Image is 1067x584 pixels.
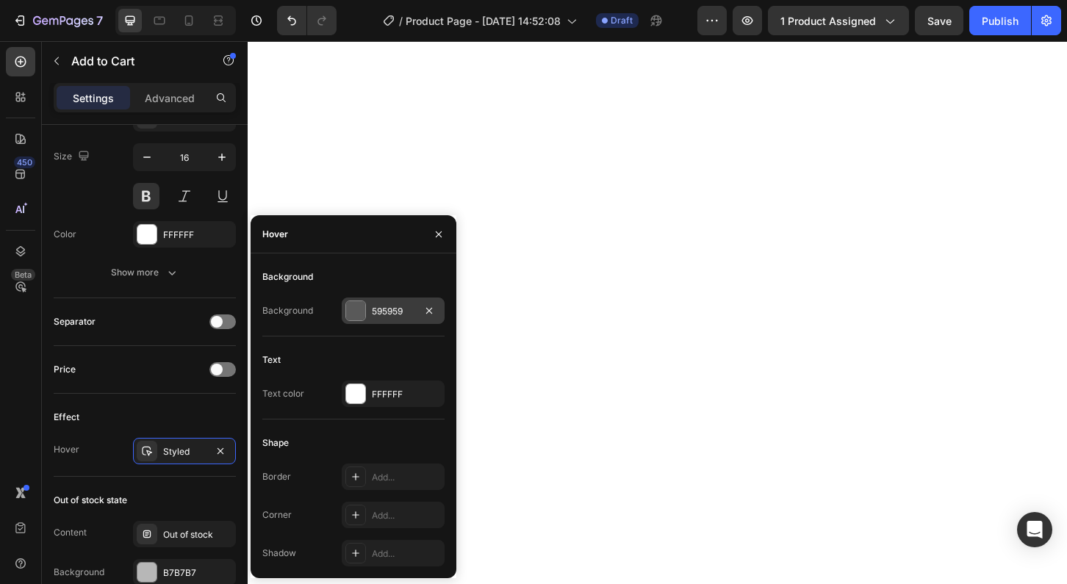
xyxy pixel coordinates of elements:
[6,6,109,35] button: 7
[927,15,952,27] span: Save
[54,526,87,539] div: Content
[262,353,281,367] div: Text
[54,411,79,424] div: Effect
[982,13,1018,29] div: Publish
[54,566,104,579] div: Background
[54,494,127,507] div: Out of stock state
[915,6,963,35] button: Save
[277,6,337,35] div: Undo/Redo
[262,387,304,400] div: Text color
[406,13,561,29] span: Product Page - [DATE] 14:52:08
[372,388,441,401] div: FFFFFF
[262,547,296,560] div: Shadow
[73,90,114,106] p: Settings
[372,471,441,484] div: Add...
[372,547,441,560] div: Add...
[611,14,633,27] span: Draft
[71,52,196,70] p: Add to Cart
[54,315,96,328] div: Separator
[262,304,313,317] div: Background
[54,228,76,241] div: Color
[163,228,232,242] div: FFFFFF
[54,259,236,286] button: Show more
[969,6,1031,35] button: Publish
[768,6,909,35] button: 1 product assigned
[262,436,289,450] div: Shape
[11,269,35,281] div: Beta
[399,13,403,29] span: /
[780,13,876,29] span: 1 product assigned
[54,147,93,167] div: Size
[54,443,79,456] div: Hover
[163,566,232,580] div: B7B7B7
[54,363,76,376] div: Price
[262,228,288,241] div: Hover
[163,445,206,458] div: Styled
[262,508,292,522] div: Corner
[372,509,441,522] div: Add...
[145,90,195,106] p: Advanced
[111,265,179,280] div: Show more
[14,156,35,168] div: 450
[262,270,313,284] div: Background
[96,12,103,29] p: 7
[262,470,291,483] div: Border
[248,41,1067,584] iframe: Design area
[372,305,414,318] div: 595959
[1017,512,1052,547] div: Open Intercom Messenger
[163,528,232,541] div: Out of stock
